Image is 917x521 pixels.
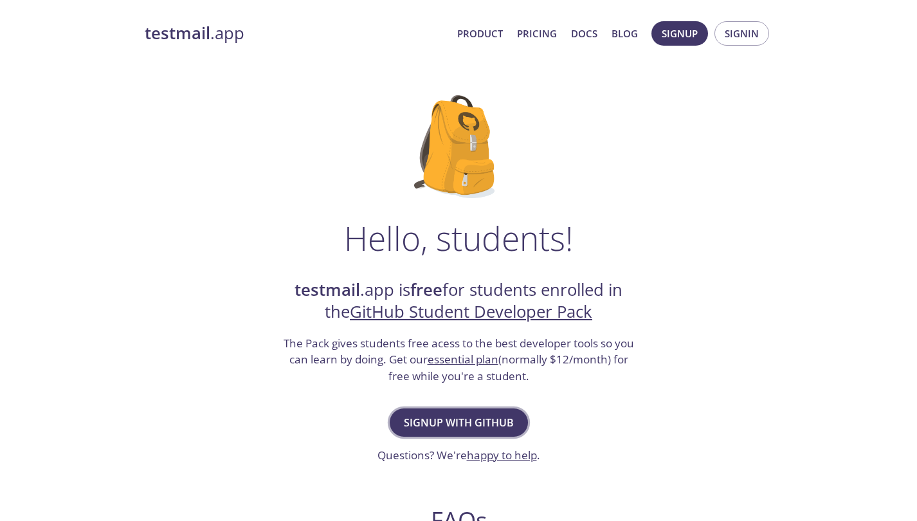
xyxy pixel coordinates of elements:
[714,21,769,46] button: Signin
[612,25,638,42] a: Blog
[145,23,447,44] a: testmail.app
[467,448,537,462] a: happy to help
[725,25,759,42] span: Signin
[377,447,540,464] h3: Questions? We're .
[410,279,442,301] strong: free
[344,219,573,257] h1: Hello, students!
[428,352,498,367] a: essential plan
[571,25,597,42] a: Docs
[282,279,635,324] h2: .app is for students enrolled in the
[145,22,210,44] strong: testmail
[662,25,698,42] span: Signup
[457,25,503,42] a: Product
[390,408,528,437] button: Signup with GitHub
[517,25,557,42] a: Pricing
[350,300,592,323] a: GitHub Student Developer Pack
[295,279,360,301] strong: testmail
[414,95,504,198] img: github-student-backpack.png
[404,414,514,432] span: Signup with GitHub
[282,335,635,385] h3: The Pack gives students free acess to the best developer tools so you can learn by doing. Get our...
[651,21,708,46] button: Signup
